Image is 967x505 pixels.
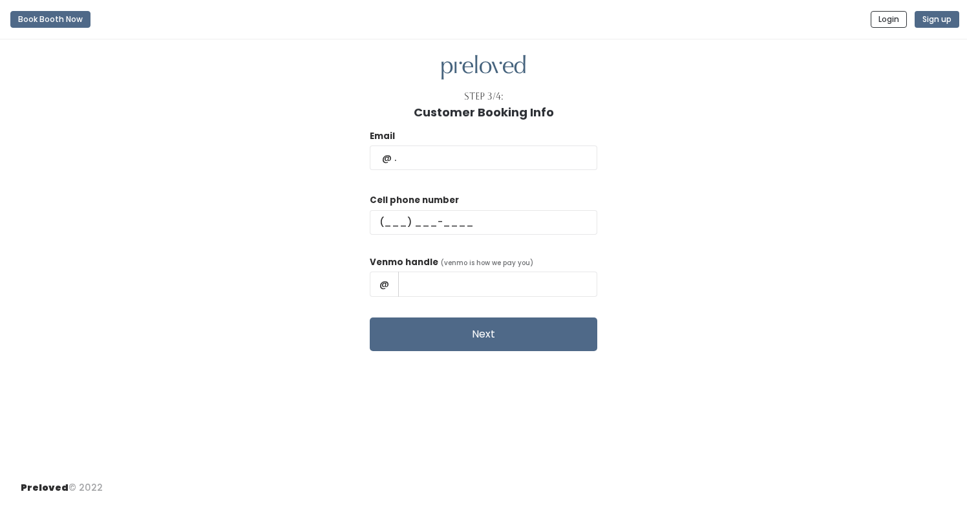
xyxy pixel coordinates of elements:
[370,256,438,269] label: Venmo handle
[871,11,907,28] button: Login
[370,130,395,143] label: Email
[21,481,69,494] span: Preloved
[370,272,399,296] span: @
[370,210,597,235] input: (___) ___-____
[441,258,533,268] span: (venmo is how we pay you)
[441,55,526,80] img: preloved logo
[370,145,597,170] input: @ .
[370,317,597,351] button: Next
[414,106,554,119] h1: Customer Booking Info
[915,11,959,28] button: Sign up
[10,11,90,28] button: Book Booth Now
[10,5,90,34] a: Book Booth Now
[464,90,504,103] div: Step 3/4:
[21,471,103,495] div: © 2022
[370,194,459,207] label: Cell phone number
